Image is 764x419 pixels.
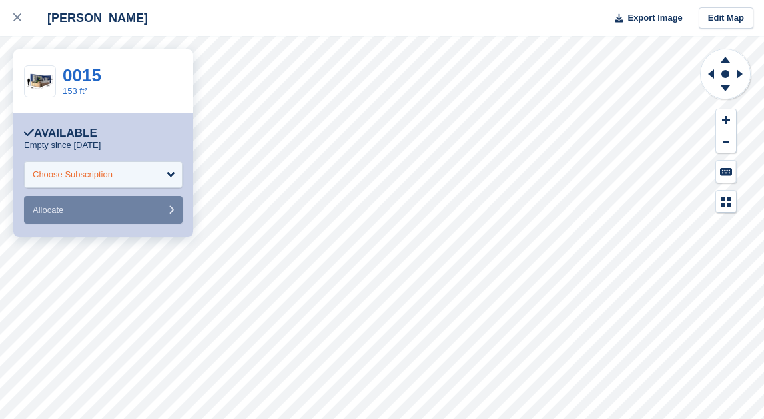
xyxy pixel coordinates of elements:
[716,161,736,183] button: Keyboard Shortcuts
[699,7,753,29] a: Edit Map
[716,109,736,131] button: Zoom In
[716,191,736,213] button: Map Legend
[25,70,55,93] img: 20-ft-container.jpg
[607,7,683,29] button: Export Image
[33,168,113,181] div: Choose Subscription
[24,127,97,140] div: Available
[33,205,63,215] span: Allocate
[716,131,736,153] button: Zoom Out
[63,86,87,96] a: 153 ft²
[627,11,682,25] span: Export Image
[35,10,148,26] div: [PERSON_NAME]
[24,196,183,224] button: Allocate
[24,140,101,151] p: Empty since [DATE]
[63,65,101,85] a: 0015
